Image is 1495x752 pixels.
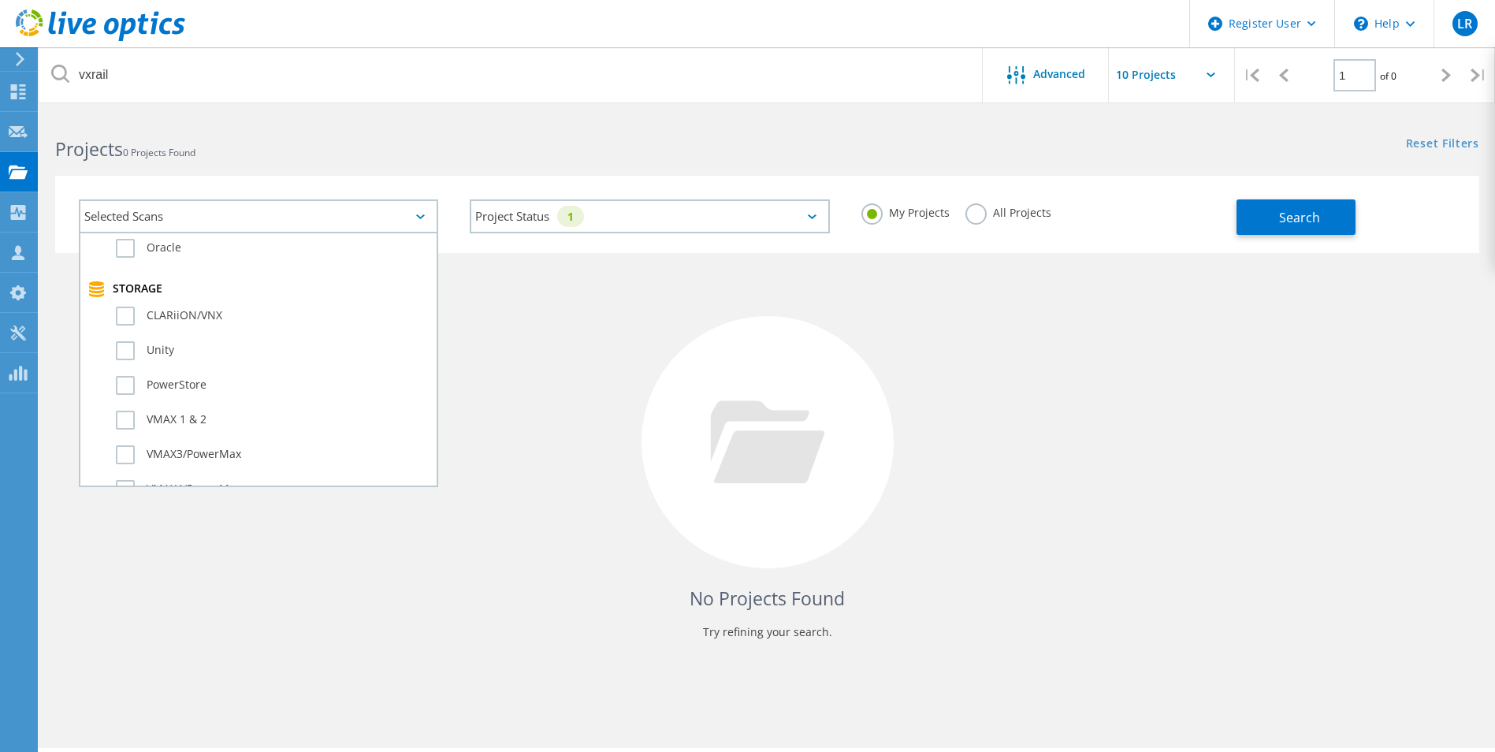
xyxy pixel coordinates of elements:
[861,203,950,218] label: My Projects
[116,411,429,430] label: VMAX 1 & 2
[1237,199,1356,235] button: Search
[123,146,195,159] span: 0 Projects Found
[470,199,829,233] div: Project Status
[79,199,438,233] div: Selected Scans
[71,586,1463,612] h4: No Projects Found
[116,480,429,499] label: VMAX4/PowerMax
[1033,69,1085,80] span: Advanced
[116,239,429,258] label: Oracle
[1354,17,1368,31] svg: \n
[557,206,584,227] div: 1
[1457,17,1472,30] span: LR
[1380,69,1396,83] span: of 0
[88,281,429,297] div: Storage
[116,376,429,395] label: PowerStore
[1406,138,1479,151] a: Reset Filters
[116,445,429,464] label: VMAX3/PowerMax
[55,136,123,162] b: Projects
[1463,47,1495,103] div: |
[16,33,185,44] a: Live Optics Dashboard
[71,620,1463,645] p: Try refining your search.
[1235,47,1267,103] div: |
[39,47,984,102] input: Search projects by name, owner, ID, company, etc
[965,203,1051,218] label: All Projects
[1279,209,1320,226] span: Search
[116,341,429,360] label: Unity
[116,307,429,326] label: CLARiiON/VNX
